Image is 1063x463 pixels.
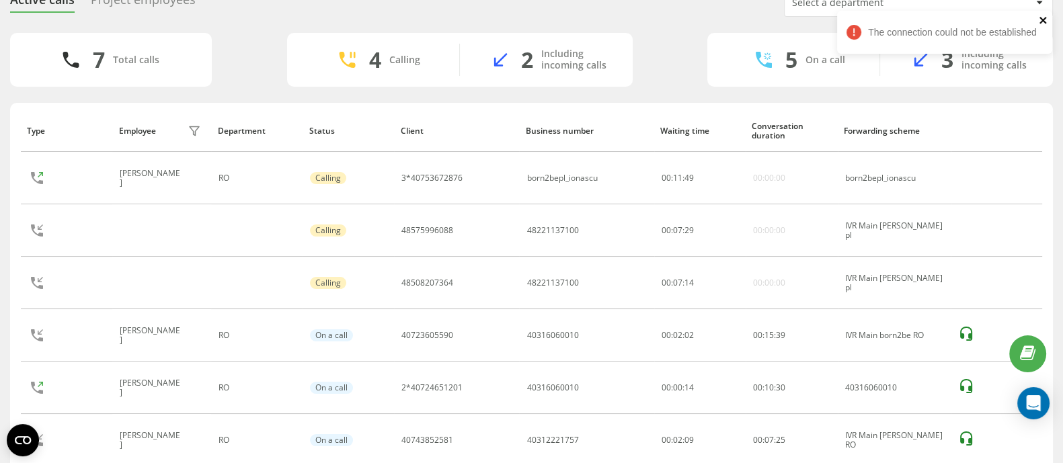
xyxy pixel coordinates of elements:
div: On a call [310,329,353,341]
span: 15 [764,329,774,341]
div: 00:00:00 [753,278,785,288]
div: 40316060010 [526,383,578,392]
span: 00 [662,224,671,236]
div: 40316060010 [845,383,943,392]
div: 48508207364 [401,278,453,288]
div: 00:00:00 [753,173,785,183]
span: 11 [673,172,682,183]
div: : : [753,383,785,392]
span: 25 [776,434,785,446]
div: 40723605590 [401,331,453,340]
div: 2*40724651201 [401,383,463,392]
div: 00:02:02 [662,331,738,340]
div: On a call [310,434,353,446]
div: born2bepl_ionascu [526,173,597,183]
div: Client [401,126,513,136]
div: 40312221757 [526,435,578,445]
div: Calling [310,224,346,237]
div: 48221137100 [526,278,578,288]
div: Calling [389,54,420,66]
div: 00:00:14 [662,383,738,392]
div: Including incoming calls [541,48,613,71]
div: RO [219,173,295,183]
span: 29 [684,224,694,236]
div: 3 [941,47,953,73]
div: Total calls [113,54,159,66]
div: : : [662,278,694,288]
div: : : [662,226,694,235]
div: Calling [310,172,346,184]
div: 3*40753672876 [401,173,463,183]
div: On a call [805,54,845,66]
div: [PERSON_NAME] [120,169,184,188]
div: 4 [369,47,381,73]
div: 40743852581 [401,435,453,445]
div: 00:00:00 [753,226,785,235]
div: 2 [521,47,533,73]
button: close [1039,15,1048,28]
span: 10 [764,382,774,393]
div: [PERSON_NAME] [120,326,184,345]
div: Open Intercom Messenger [1017,387,1050,419]
div: 00:02:09 [662,435,738,445]
div: Employee [119,126,156,136]
div: : : [753,331,785,340]
div: IVR Main [PERSON_NAME] pl [845,273,943,293]
span: 39 [776,329,785,341]
div: Including incoming calls [961,48,1033,71]
span: 49 [684,172,694,183]
div: born2bepl_ionascu [845,173,943,183]
div: : : [662,173,694,183]
div: Forwarding scheme [844,126,944,136]
div: Conversation duration [752,122,831,141]
div: : : [753,435,785,445]
span: 00 [753,329,762,341]
div: Waiting time [660,126,739,136]
div: IVR Main [PERSON_NAME] pl [845,221,943,241]
div: [PERSON_NAME] [120,378,184,398]
div: RO [219,331,295,340]
div: RO [219,383,295,392]
span: 14 [684,277,694,288]
div: 48575996088 [401,226,453,235]
span: 00 [753,434,762,446]
div: 40316060010 [526,331,578,340]
div: Department [218,126,297,136]
span: 07 [764,434,774,446]
div: Type [27,126,106,136]
span: 30 [776,382,785,393]
span: 07 [673,224,682,236]
div: Status [309,126,388,136]
div: 7 [93,47,105,73]
div: Business number [526,126,647,136]
button: Open CMP widget [7,424,39,456]
div: [PERSON_NAME] [120,431,184,450]
div: 5 [785,47,797,73]
div: RO [219,435,295,445]
div: The connection could not be established [837,11,1052,54]
span: 07 [673,277,682,288]
span: 00 [662,172,671,183]
span: 00 [753,382,762,393]
span: 00 [662,277,671,288]
div: IVR Main born2be RO [845,331,943,340]
div: 48221137100 [526,226,578,235]
div: IVR Main [PERSON_NAME] RO [845,431,943,450]
div: On a call [310,382,353,394]
div: Calling [310,277,346,289]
